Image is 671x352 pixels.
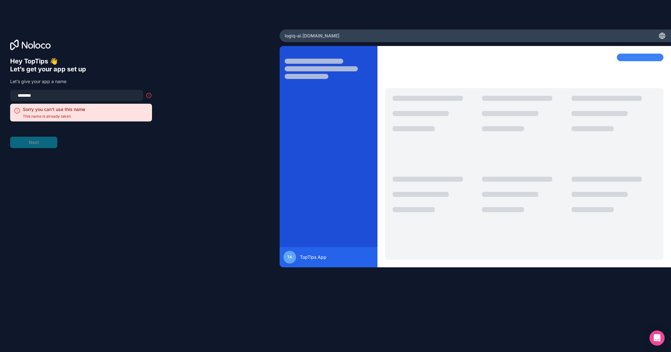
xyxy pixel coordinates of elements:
[23,114,85,119] span: This name is already taken
[23,106,85,113] h2: Sorry you can't use this name
[10,57,152,65] h6: Hey TopTips 👋
[10,65,152,73] h6: Let’s get your app set up
[649,330,665,346] div: Open Intercom Messenger
[287,255,292,260] span: TA
[10,78,152,85] p: Let’s give your app a name
[300,254,326,260] span: TopTips App
[285,33,339,39] span: logiq-ai .[DOMAIN_NAME]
